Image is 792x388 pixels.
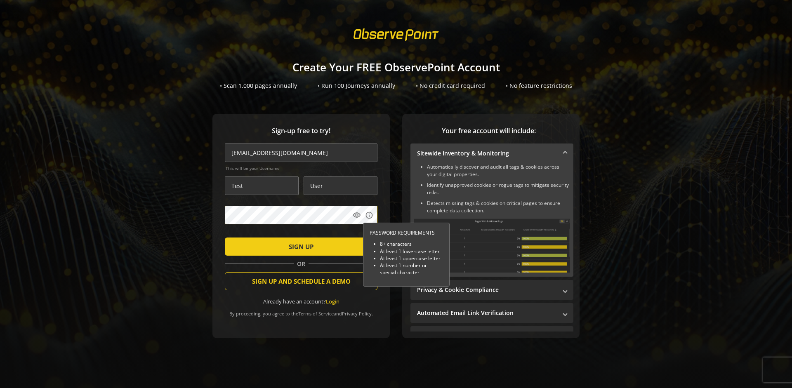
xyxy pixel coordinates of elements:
div: Sitewide Inventory & Monitoring [410,163,573,277]
input: Email Address (name@work-email.com) * [225,143,377,162]
input: Last Name * [304,176,377,195]
mat-expansion-panel-header: Automated Email Link Verification [410,303,573,323]
div: By proceeding, you agree to the and . [225,305,377,317]
div: Already have an account? [225,298,377,306]
span: Your free account will include: [410,126,567,136]
a: Login [326,298,339,305]
div: • Run 100 Journeys annually [318,82,395,90]
a: Terms of Service [298,310,334,317]
div: • Scan 1,000 pages annually [220,82,297,90]
button: SIGN UP [225,238,377,256]
mat-panel-title: Automated Email Link Verification [417,309,557,317]
span: This will be your Username [226,165,377,171]
a: Privacy Policy [342,310,372,317]
mat-expansion-panel-header: Sitewide Inventory & Monitoring [410,143,573,163]
div: PASSWORD REQUIREMENTS [370,229,443,236]
mat-panel-title: Sitewide Inventory & Monitoring [417,149,557,158]
button: SIGN UP AND SCHEDULE A DEMO [225,272,377,290]
input: First Name * [225,176,299,195]
mat-icon: info [365,211,373,219]
div: • No credit card required [416,82,485,90]
span: Sign-up free to try! [225,126,377,136]
li: At least 1 uppercase letter [380,255,443,262]
span: SIGN UP AND SCHEDULE A DEMO [252,274,351,289]
li: At least 1 number or special character [380,262,443,276]
li: At least 1 lowercase letter [380,248,443,255]
li: Detects missing tags & cookies on critical pages to ensure complete data collection. [427,200,570,214]
li: Automatically discover and audit all tags & cookies across your digital properties. [427,163,570,178]
mat-expansion-panel-header: Performance Monitoring with Web Vitals [410,326,573,346]
li: 8+ characters [380,240,443,247]
mat-panel-title: Privacy & Cookie Compliance [417,286,557,294]
div: • No feature restrictions [506,82,572,90]
span: OR [294,260,309,268]
span: SIGN UP [289,239,313,254]
mat-expansion-panel-header: Privacy & Cookie Compliance [410,280,573,300]
li: Identify unapproved cookies or rogue tags to mitigate security risks. [427,181,570,196]
img: Sitewide Inventory & Monitoring [414,219,570,273]
mat-icon: visibility [353,211,361,219]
